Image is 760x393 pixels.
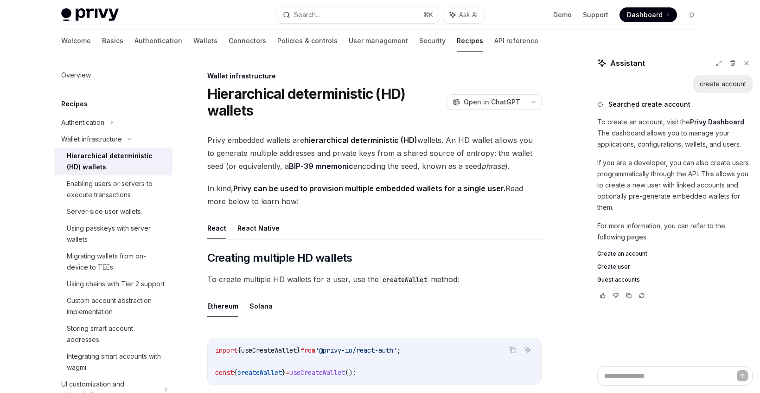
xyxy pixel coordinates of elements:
span: '@privy-io/react-auth' [315,346,397,354]
span: Assistant [610,58,645,69]
h1: Hierarchical deterministic (HD) wallets [207,85,443,119]
button: React Native [237,217,280,239]
button: Send message [737,370,748,381]
p: If you are a developer, you can also create users programmatically through the API. This allows y... [597,157,753,213]
a: Basics [102,30,123,52]
a: Overview [54,67,172,84]
span: Create an account [597,250,647,258]
div: Using chains with Tier 2 support [67,278,165,290]
div: Authentication [61,117,104,128]
a: Using passkeys with server wallets [54,220,172,248]
a: Guest accounts [597,276,753,283]
a: Demo [553,10,572,19]
div: Enabling users or servers to execute transactions [67,178,167,200]
button: Ask AI [443,6,484,23]
a: Welcome [61,30,91,52]
a: Create user [597,263,753,271]
div: Server-side user wallets [67,206,141,217]
a: Enabling users or servers to execute transactions [54,175,172,203]
span: Guest accounts [597,276,640,283]
code: createWallet [379,275,431,285]
a: Authentication [134,30,182,52]
a: Connectors [229,30,266,52]
button: Searched create account [597,100,753,109]
strong: hierarchical deterministic (HD) [304,135,417,145]
span: ⌘ K [423,11,433,19]
a: Storing smart account addresses [54,320,172,348]
span: Dashboard [627,10,663,19]
a: Security [419,30,446,52]
a: API reference [494,30,538,52]
span: To create multiple HD wallets for a user, use the method: [207,273,542,286]
span: Ask AI [459,10,478,19]
span: from [300,346,315,354]
span: useCreateWallet [241,346,297,354]
div: Overview [61,70,91,81]
button: React [207,217,226,239]
span: useCreateWallet [289,368,345,377]
span: { [237,346,241,354]
a: Migrating wallets from on-device to TEEs [54,248,172,276]
h5: Recipes [61,98,88,110]
div: Hierarchical deterministic (HD) wallets [67,150,167,173]
div: Search... [294,9,320,20]
a: Server-side user wallets [54,203,172,220]
span: Create user [597,263,630,271]
div: Wallet infrastructure [61,134,122,145]
a: Recipes [457,30,483,52]
span: { [234,368,237,377]
button: Ethereum [207,295,238,317]
button: Solana [249,295,273,317]
a: Dashboard [619,7,677,22]
span: ; [397,346,401,354]
div: Using passkeys with server wallets [67,223,167,245]
a: Hierarchical deterministic (HD) wallets [54,148,172,175]
p: For more information, you can refer to the following pages: [597,220,753,243]
span: Searched create account [608,100,690,109]
strong: Privy can be used to provision multiple embedded wallets for a single user. [233,184,505,193]
span: import [215,346,237,354]
a: Wallets [193,30,217,52]
div: Integrating smart accounts with wagmi [67,351,167,373]
button: Open in ChatGPT [447,94,526,110]
p: To create an account, visit the . The dashboard allows you to manage your applications, configura... [597,116,753,150]
span: } [282,368,286,377]
span: (); [345,368,356,377]
span: Creating multiple HD wallets [207,251,352,265]
a: BIP-39 mnemonic [289,161,353,171]
a: User management [349,30,408,52]
span: Open in ChatGPT [464,97,520,107]
span: In kind, Read more below to learn how! [207,182,542,208]
button: Toggle dark mode [684,7,699,22]
button: Ask AI [522,344,534,356]
span: Privy embedded wallets are wallets. An HD wallet allows you to generate multiple addresses and pr... [207,134,542,173]
a: Privy Dashboard [690,118,744,126]
em: phrase [481,161,505,171]
a: Custom account abstraction implementation [54,292,172,320]
button: Search...⌘K [276,6,439,23]
a: Using chains with Tier 2 support [54,276,172,292]
div: Custom account abstraction implementation [67,295,167,317]
span: createWallet [237,368,282,377]
img: light logo [61,8,119,21]
span: const [215,368,234,377]
button: Copy the contents from the code block [507,344,519,356]
a: Create an account [597,250,753,258]
div: Wallet infrastructure [207,71,542,81]
span: } [297,346,300,354]
a: Support [583,10,608,19]
a: Integrating smart accounts with wagmi [54,348,172,376]
span: = [286,368,289,377]
div: Storing smart account addresses [67,323,167,345]
a: Policies & controls [277,30,338,52]
div: create account [700,79,746,89]
div: Migrating wallets from on-device to TEEs [67,251,167,273]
